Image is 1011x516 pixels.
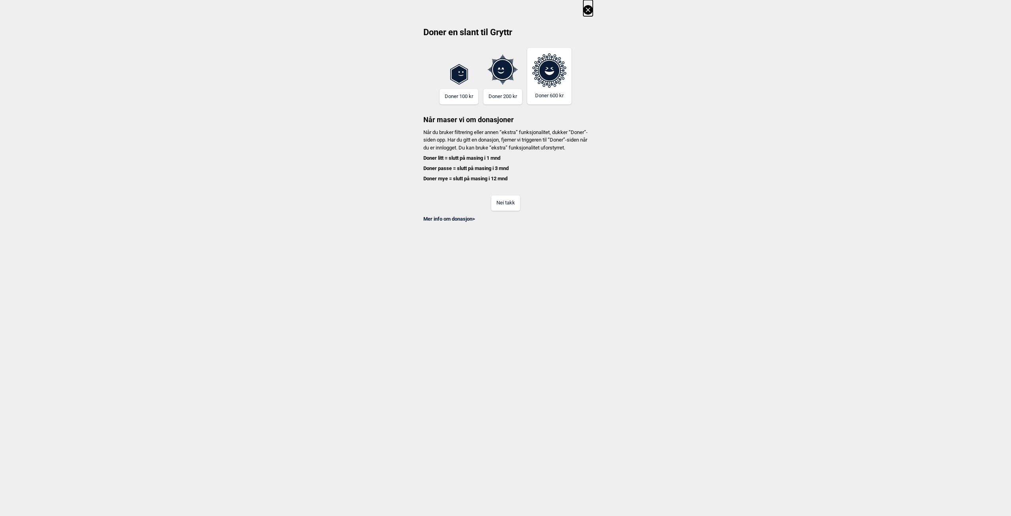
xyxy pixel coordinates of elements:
h3: Når maser vi om donasjoner [418,104,593,125]
button: Doner 600 kr [527,48,571,104]
b: Doner mye = slutt på masing i 12 mnd [423,176,507,181]
button: Doner 100 kr [440,89,478,104]
h2: Doner en slant til Gryttr [418,26,593,44]
b: Doner passe = slutt på masing i 3 mnd [423,165,509,171]
b: Doner litt = slutt på masing i 1 mnd [423,155,500,161]
p: Når du bruker filtrering eller annen “ekstra” funksjonalitet, dukker “Doner”-siden opp. Har du gi... [418,129,593,183]
a: Mer info om donasjon> [423,216,475,222]
button: Nei takk [491,195,520,211]
button: Doner 200 kr [483,89,522,104]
